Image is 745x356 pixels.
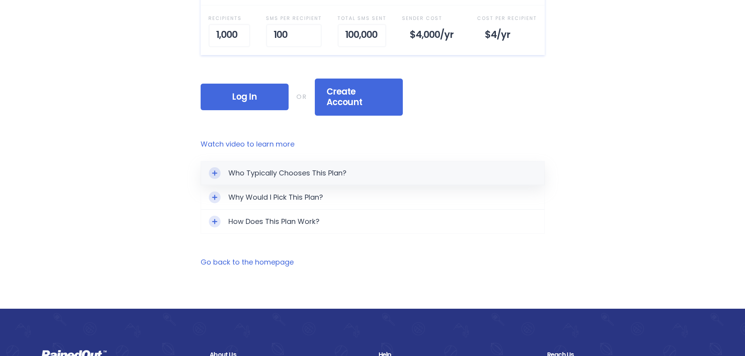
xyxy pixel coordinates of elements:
[209,191,221,203] div: Toggle Expand
[201,210,544,233] div: Toggle ExpandHow Does This Plan Work?
[209,167,221,179] div: Toggle Expand
[266,24,322,47] div: 100
[201,84,289,110] div: Log In
[201,139,545,149] a: Watch video to learn more
[201,161,544,185] div: Toggle ExpandWho Typically Chooses This Plan?
[315,79,403,116] div: Create Account
[327,86,391,108] span: Create Account
[212,91,277,102] span: Log In
[296,92,307,102] div: OR
[337,24,386,47] div: 100,000
[337,13,386,23] div: Total SMS Sent
[209,216,221,227] div: Toggle Expand
[477,13,537,23] div: Cost Per Recipient
[402,24,461,47] div: $4,000 /yr
[266,13,322,23] div: SMS per Recipient
[208,13,250,23] div: Recipient s
[201,257,294,267] a: Go back to the homepage
[201,186,544,209] div: Toggle ExpandWhy Would I Pick This Plan?
[402,13,461,23] div: Sender Cost
[208,24,250,47] div: 1,000
[477,24,537,47] div: $4 /yr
